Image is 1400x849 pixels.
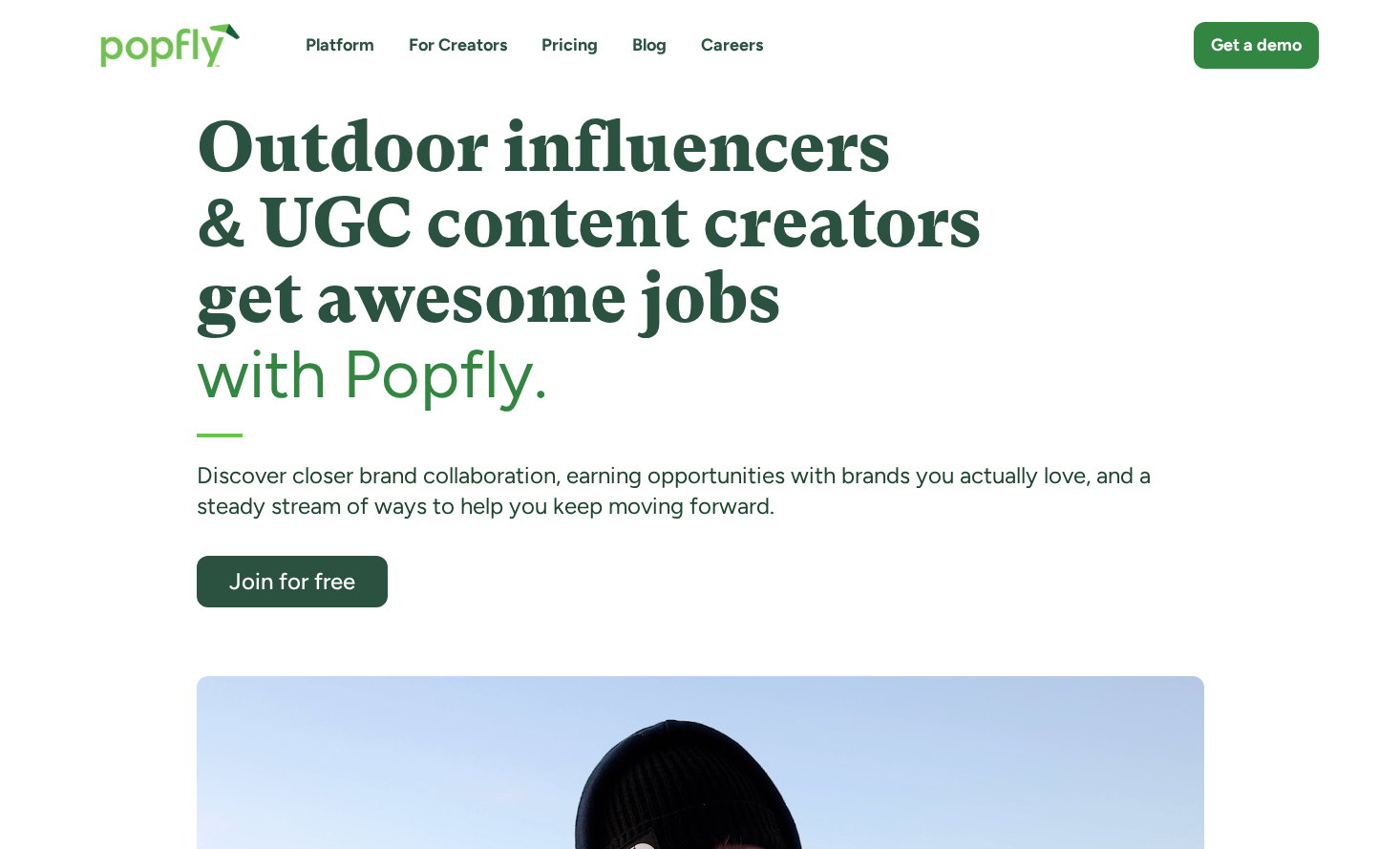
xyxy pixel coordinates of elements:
a: Join for free [197,556,388,607]
a: Platform [306,33,374,57]
div: Discover closer brand collaboration, earning opportunities with brands you actually love, and a s... [197,460,1204,522]
a: For Creators [409,33,507,57]
a: Pricing [541,33,598,57]
h2: with Popfly. [197,337,1204,411]
a: Get a demo [1194,22,1319,69]
a: Blog [632,33,667,57]
a: Careers [701,33,763,57]
h1: Outdoor influencers & UGC content creators get awesome jobs [197,110,1204,337]
div: Get a demo [1211,33,1302,57]
a: home [81,4,260,87]
div: Join for free [214,569,371,593]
